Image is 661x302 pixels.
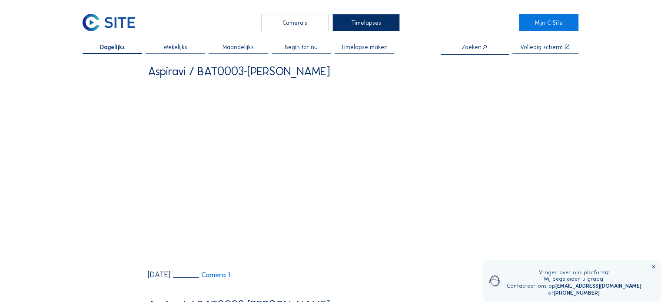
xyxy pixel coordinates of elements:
[332,14,400,31] div: Timelapses
[83,14,142,31] a: C-SITE Logo
[100,44,125,50] span: Dagelijks
[519,14,578,31] a: Mijn C-Site
[173,272,230,279] a: Camera 1
[554,289,600,296] a: [PHONE_NUMBER]
[506,289,641,296] div: of
[506,269,641,276] div: Vragen over ons platform?
[83,14,134,31] img: C-SITE Logo
[555,282,641,289] a: [EMAIL_ADDRESS][DOMAIN_NAME]
[163,44,187,50] span: Wekelijks
[285,44,318,50] span: Begin tot nu
[148,271,170,279] div: [DATE]
[261,14,329,31] div: Camera's
[520,44,563,50] div: Volledig scherm
[148,65,330,77] div: Aspiravi / BAT0003-[PERSON_NAME]
[148,82,513,265] video: Your browser does not support the video tag.
[489,269,500,293] img: operator
[506,275,641,282] div: Wij begeleiden u graag.
[223,44,254,50] span: Maandelijks
[341,44,388,50] span: Timelapse maken
[506,282,641,289] div: Contacteer ons op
